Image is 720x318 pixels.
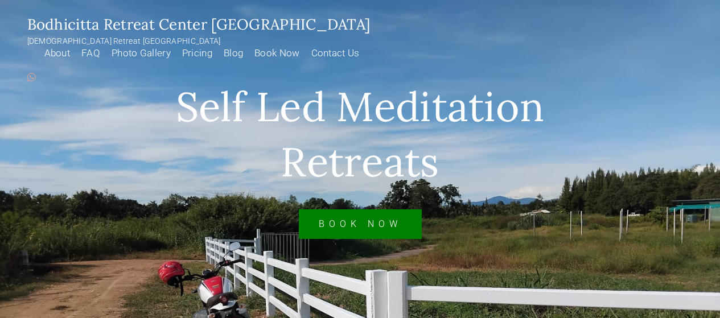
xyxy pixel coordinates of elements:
[162,79,558,189] h1: Self Led Meditation Retreats
[174,47,215,67] a: Pricing
[215,47,246,67] a: Blog
[36,47,73,67] a: About
[299,209,422,239] a: Book Now
[246,47,302,67] a: Book Now
[27,36,371,47] p: [DEMOGRAPHIC_DATA] Retreat [GEOGRAPHIC_DATA]
[73,47,103,67] a: FAQ
[103,47,174,67] a: Photo Gallery
[27,15,371,34] a: Bodhicitta Retreat Center [GEOGRAPHIC_DATA]
[303,47,363,67] a: Contact Us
